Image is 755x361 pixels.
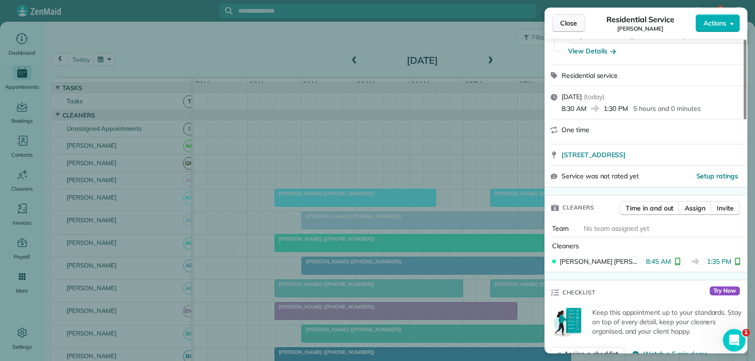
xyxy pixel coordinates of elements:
[568,46,616,56] button: View Details
[723,329,746,352] iframe: Intercom live chat
[562,150,626,160] span: [STREET_ADDRESS]
[579,21,690,40] a: [PERSON_NAME][EMAIL_ADDRESS][PERSON_NAME][DOMAIN_NAME]
[562,171,639,181] span: Service was not rated yet
[562,150,742,160] a: [STREET_ADDRESS]
[632,349,707,359] button: Watch a 5 min demo
[562,92,582,101] span: [DATE]
[562,104,587,113] span: 8:30 AM
[606,14,674,25] span: Residential Service
[704,18,726,28] span: Actions
[584,224,649,233] span: No team assigned yet
[696,172,738,180] span: Setup ratings
[564,349,618,359] span: Assign a checklist
[717,203,734,213] span: Invite
[560,257,642,266] span: [PERSON_NAME] [PERSON_NAME]
[562,203,594,212] span: Cleaners
[562,288,596,297] span: Checklist
[685,203,705,213] span: Assign
[626,203,673,213] span: Time in and out
[552,224,569,233] span: Team
[620,201,679,215] button: Time in and out
[617,25,663,33] span: [PERSON_NAME]
[552,14,585,32] button: Close
[562,71,618,80] span: Residential service
[711,201,740,215] button: Invite
[710,286,740,296] span: Try Now
[552,242,579,250] span: Cleaners
[679,201,712,215] button: Assign
[560,18,577,28] span: Close
[562,126,589,134] span: One time
[550,347,624,361] button: Assign a checklist
[742,329,750,336] span: 1
[707,257,731,266] span: 1:35 PM
[584,92,604,101] span: ( today )
[604,104,628,113] span: 1:30 PM
[643,349,707,359] span: Watch a 5 min demo
[633,104,700,113] p: 5 hours and 0 minutes
[646,257,671,266] span: 8:45 AM
[696,171,738,181] button: Setup ratings
[592,308,742,336] p: Keep this appointment up to your standards. Stay on top of every detail, keep your cleaners organ...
